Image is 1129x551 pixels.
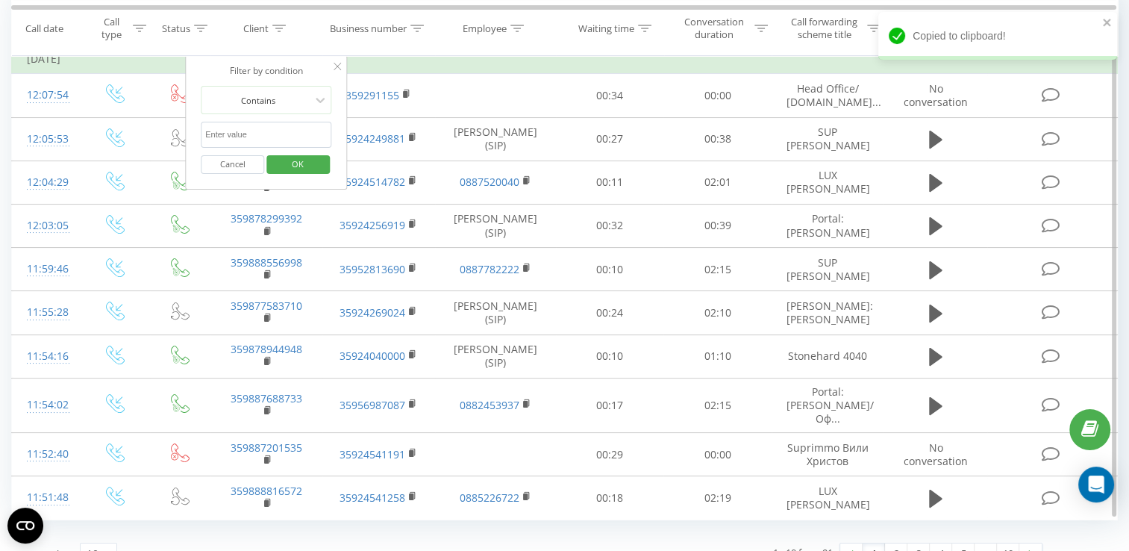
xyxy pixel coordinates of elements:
[663,334,772,378] td: 01:10
[460,262,519,276] a: 0887782222
[463,22,507,34] div: Employee
[663,433,772,476] td: 00:00
[556,74,664,117] td: 00:34
[556,378,664,433] td: 00:17
[786,81,881,109] span: Head Office/ [DOMAIN_NAME]...
[25,22,63,34] div: Call date
[460,398,519,412] a: 0882453937
[878,12,1117,60] div: Copied to clipboard!
[556,476,664,520] td: 00:18
[435,291,556,334] td: [PERSON_NAME] (SIP)
[340,305,405,320] a: 35924269024
[663,204,772,247] td: 00:39
[231,211,302,225] a: 359878299392
[162,22,190,34] div: Status
[27,483,66,512] div: 11:51:48
[556,248,664,291] td: 00:10
[12,44,1118,74] td: [DATE]
[345,88,399,102] a: 359291155
[340,491,405,505] a: 35924541258
[340,131,405,146] a: 35924249881
[460,491,519,505] a: 0885226722
[556,291,664,334] td: 00:24
[663,291,772,334] td: 02:10
[772,248,884,291] td: SUP [PERSON_NAME]
[1102,16,1113,31] button: close
[27,255,66,284] div: 11:59:46
[663,248,772,291] td: 02:15
[340,262,405,276] a: 35952813690
[27,168,66,197] div: 12:04:29
[27,298,66,327] div: 11:55:28
[231,391,302,405] a: 359887688733
[772,161,884,204] td: LUX [PERSON_NAME]
[556,433,664,476] td: 00:29
[904,81,968,109] span: No conversation
[231,342,302,356] a: 359878944948
[663,378,772,433] td: 02:15
[201,122,332,148] input: Enter value
[201,155,264,174] button: Cancel
[201,63,332,78] div: Filter by condition
[578,22,634,34] div: Waiting time
[340,349,405,363] a: 35924040000
[277,152,319,175] span: OK
[340,447,405,461] a: 35924541191
[556,117,664,161] td: 00:27
[663,117,772,161] td: 00:38
[231,255,302,270] a: 359888556998
[772,117,884,161] td: SUP [PERSON_NAME]
[772,334,884,378] td: Stonehard 4040
[1078,467,1114,502] div: Open Intercom Messenger
[340,175,405,189] a: 35924514782
[556,161,664,204] td: 00:11
[27,125,66,154] div: 12:05:53
[772,204,884,247] td: Portal: [PERSON_NAME]
[904,441,968,468] span: No conversation
[7,508,43,544] button: Open CMP widget
[435,334,556,378] td: [PERSON_NAME] (SIP)
[27,390,66,420] div: 11:54:02
[27,342,66,371] div: 11:54:16
[785,16,863,41] div: Call forwarding scheme title
[27,440,66,469] div: 11:52:40
[786,385,874,426] span: Portal: [PERSON_NAME]/Оф...
[231,484,302,498] a: 359888816572
[266,155,330,174] button: OK
[243,22,269,34] div: Client
[340,398,405,412] a: 35956987087
[772,433,884,476] td: Suprimmo Вили Христов
[435,204,556,247] td: [PERSON_NAME] (SIP)
[772,291,884,334] td: [PERSON_NAME]: [PERSON_NAME]
[772,476,884,520] td: LUX [PERSON_NAME]
[663,161,772,204] td: 02:01
[27,211,66,240] div: 12:03:05
[556,204,664,247] td: 00:32
[27,81,66,110] div: 12:07:54
[330,22,407,34] div: Business number
[340,218,405,232] a: 35924256919
[556,334,664,378] td: 00:10
[663,74,772,117] td: 00:00
[231,441,302,455] a: 359887201535
[677,16,751,41] div: Conversation duration
[460,175,519,189] a: 0887520040
[231,299,302,313] a: 359877583710
[94,16,129,41] div: Call type
[435,117,556,161] td: [PERSON_NAME] (SIP)
[663,476,772,520] td: 02:19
